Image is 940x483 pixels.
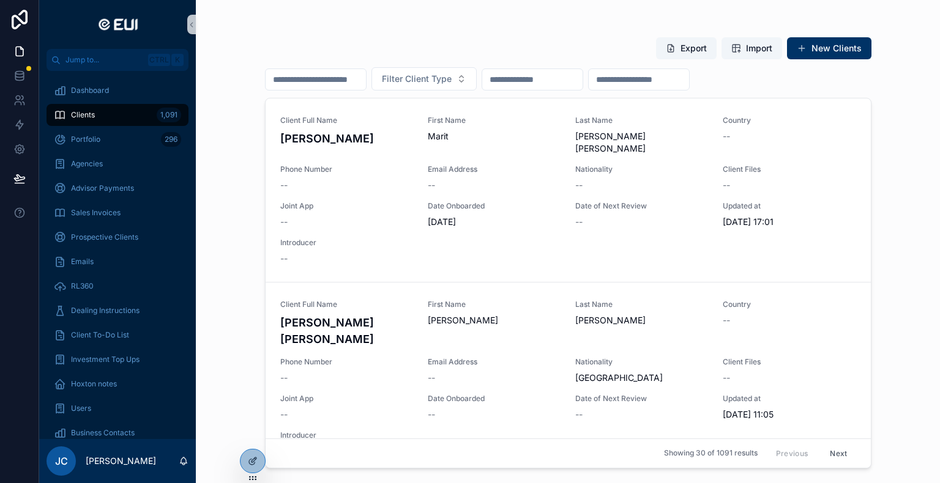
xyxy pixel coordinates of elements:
a: Prospective Clients [47,226,188,248]
span: -- [280,408,288,421]
span: JC [55,454,68,468]
span: Email Address [428,164,561,174]
span: [DATE] 17:01 [723,216,856,228]
span: [PERSON_NAME] [428,314,561,326]
a: Client Full Name[PERSON_NAME] [PERSON_NAME]First Name[PERSON_NAME]Last Name[PERSON_NAME]Country--... [266,282,871,474]
span: -- [280,372,288,384]
span: Introducer [280,238,413,248]
span: Agencies [71,159,103,169]
span: [PERSON_NAME] [PERSON_NAME] [575,130,708,155]
span: Advisor Payments [71,183,134,193]
a: Advisor Payments [47,177,188,199]
span: Last Name [575,300,708,309]
span: -- [428,408,435,421]
span: RL360 [71,281,94,291]
a: Business Contacts [47,422,188,444]
span: K [173,55,182,65]
button: Next [821,444,856,463]
span: -- [723,314,730,326]
a: Investment Top Ups [47,348,188,371]
a: Hoxton notes [47,373,188,395]
button: Import [722,37,782,59]
span: Client Files [723,357,856,367]
a: Emails [47,251,188,273]
span: Phone Number [280,357,413,367]
span: Date Onboarded [428,201,561,211]
span: Client Files [723,164,856,174]
span: Client Full Name [280,116,413,125]
span: Country [723,116,856,125]
span: [DATE] [428,216,561,228]
span: Client Full Name [280,300,413,309]
span: Nationality [575,357,708,367]
button: New Clients [787,37,871,59]
span: -- [280,179,288,191]
span: -- [575,216,583,228]
div: 296 [161,132,181,147]
span: First Name [428,300,561,309]
a: RL360 [47,275,188,297]
span: Nationality [575,164,708,174]
a: Agencies [47,153,188,175]
a: Portfolio296 [47,128,188,150]
h4: [PERSON_NAME] [PERSON_NAME] [280,314,413,347]
a: Client To-Do List [47,324,188,346]
span: -- [280,216,288,228]
button: Jump to...CtrlK [47,49,188,71]
span: Investment Top Ups [71,355,140,364]
div: 1,091 [157,108,181,122]
span: Sales Invoices [71,208,121,218]
span: Joint App [280,201,413,211]
span: Filter Client Type [382,73,452,85]
a: Client Full Name[PERSON_NAME]First NameMaritLast Name[PERSON_NAME] [PERSON_NAME]Country--Phone Nu... [266,98,871,282]
span: Client To-Do List [71,330,129,340]
span: Users [71,404,91,413]
span: -- [575,179,583,191]
span: -- [428,372,435,384]
a: Dashboard [47,79,188,101]
span: Date Onboarded [428,394,561,404]
span: Showing 30 of 1091 results [664,449,758,459]
span: Marit [428,130,561,142]
span: Last Name [575,116,708,125]
span: -- [575,408,583,421]
span: -- [723,179,730,191]
span: [DATE] 11:05 [723,408,856,421]
span: Date of Next Review [575,394,708,404]
div: scrollable content [39,71,196,439]
a: Clients1,091 [47,104,188,126]
span: -- [723,130,730,142]
span: Import [746,42,772,54]
h4: [PERSON_NAME] [280,130,413,147]
span: Emails [71,257,94,267]
span: Updated at [723,394,856,404]
a: Sales Invoices [47,202,188,224]
button: Export [656,37,717,59]
a: Users [47,397,188,419]
img: App logo [94,15,141,34]
span: [PERSON_NAME] [575,314,708,326]
span: Clients [71,110,95,120]
span: Introducer [280,430,413,440]
span: Updated at [723,201,856,211]
span: Portfolio [71,135,100,144]
span: [GEOGRAPHIC_DATA] [575,372,663,384]
span: Phone Number [280,164,413,174]
span: Date of Next Review [575,201,708,211]
span: First Name [428,116,561,125]
span: Dealing Instructions [71,306,140,315]
span: Joint App [280,394,413,404]
span: -- [428,179,435,191]
span: Dashboard [71,86,109,95]
span: -- [723,372,730,384]
span: Ctrl [148,54,170,66]
button: Select Button [371,67,477,90]
span: Business Contacts [71,428,135,438]
span: Email Address [428,357,561,367]
p: [PERSON_NAME] [86,455,156,467]
span: Jump to... [65,55,143,65]
span: Prospective Clients [71,232,138,242]
a: Dealing Instructions [47,300,188,322]
span: Country [723,300,856,309]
